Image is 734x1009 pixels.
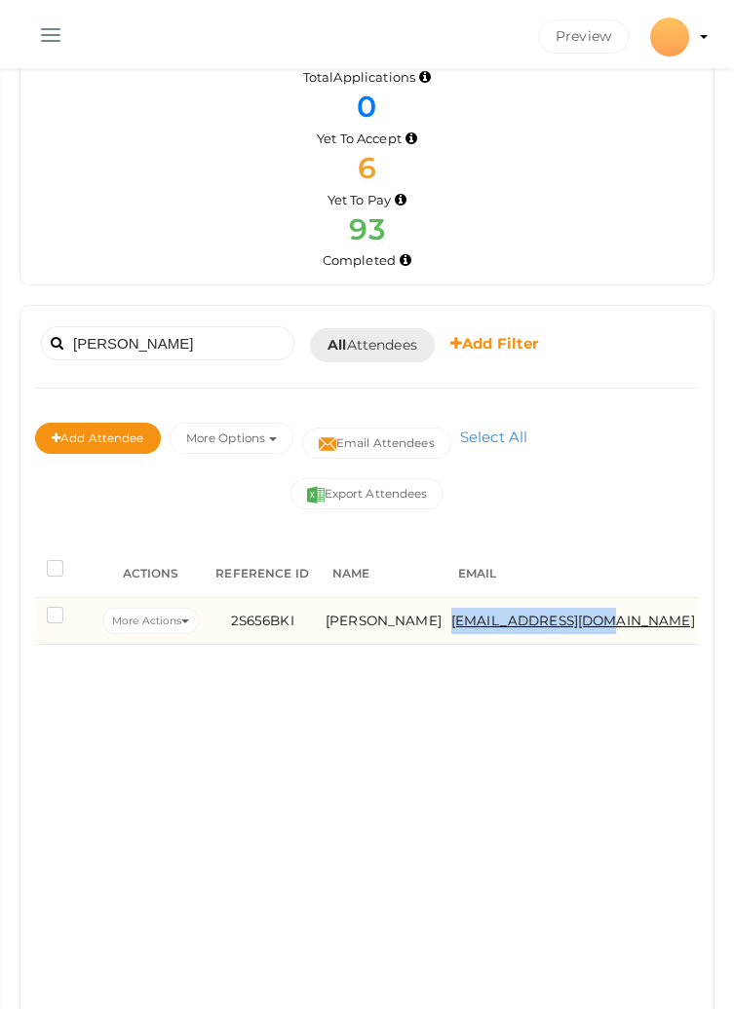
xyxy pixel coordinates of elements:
b: Add Filter [450,334,539,353]
span: Attendees [328,335,417,355]
span: 2S656BKI [231,613,294,628]
img: excel.svg [307,486,325,504]
button: More Options [170,423,293,454]
span: 0 [357,89,376,125]
span: Yet To Pay [328,192,391,207]
input: Search attendee [41,326,294,360]
button: Preview [538,19,629,54]
button: Export Attendees [290,478,444,509]
th: EMAIL [446,549,700,598]
b: All [328,336,346,354]
th: ACTIONS [97,549,204,598]
button: Email Attendees [302,428,451,459]
i: Total number of applications [419,72,431,83]
span: REFERENCE ID [215,566,309,580]
th: NAME [321,549,446,598]
span: Completed [323,252,396,268]
button: More Actions [102,608,199,634]
span: 6 [358,150,376,186]
span: [PERSON_NAME] [326,613,442,628]
button: Add Attendee [35,423,161,454]
span: [EMAIL_ADDRESS][DOMAIN_NAME] [451,613,695,628]
i: Accepted by organizer and yet to make payment [395,195,406,206]
span: Applications [333,69,415,85]
span: Yet To Accept [317,131,402,146]
span: Total [303,69,415,85]
i: Accepted and completed payment succesfully [400,255,411,266]
span: 93 [349,211,384,247]
img: mail-filled.svg [319,435,336,453]
a: Select All [455,428,532,446]
i: Yet to be accepted by organizer [406,133,417,144]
